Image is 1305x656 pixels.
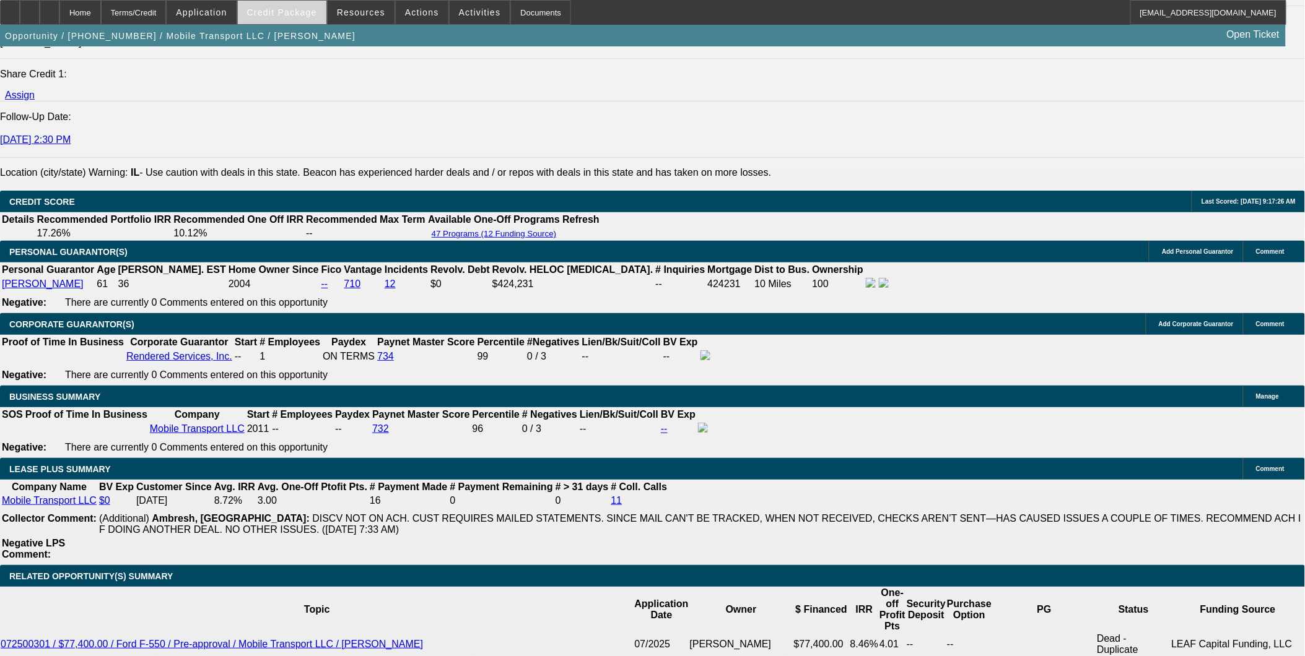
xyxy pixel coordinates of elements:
b: Negative: [2,442,46,452]
b: # Coll. Calls [611,481,668,492]
button: Activities [450,1,510,24]
b: Age [97,264,115,275]
td: 3.00 [257,494,368,507]
td: $77,400.00 [793,632,850,656]
td: -- [582,350,661,363]
a: 072500301 / $77,400.00 / Ford F-550 / Pre-approval / Mobile Transport LLC / [PERSON_NAME] [1,639,423,649]
b: Negative: [2,297,46,308]
td: 100 [811,277,864,291]
a: 734 [377,351,394,361]
a: Rendered Services, Inc. [126,351,232,361]
th: Recommended Max Term [305,214,426,226]
b: Personal Guarantor [2,264,94,275]
div: 0 / 3 [522,423,577,434]
th: $ Financed [793,587,850,632]
img: facebook-icon.png [698,423,708,433]
span: RELATED OPPORTUNITY(S) SUMMARY [9,571,173,581]
span: CORPORATE GUARANTOR(S) [9,319,134,329]
td: 16 [369,494,448,507]
td: 8.46% [850,632,879,656]
span: Comment [1256,465,1285,472]
b: # Payment Made [370,481,447,492]
b: # Payment Remaining [450,481,552,492]
b: Company [175,409,220,420]
td: -- [334,422,370,436]
b: Lien/Bk/Suit/Coll [580,409,658,420]
td: 10.12% [173,227,304,240]
b: Fico [321,264,342,275]
span: There are currently 0 Comments entered on this opportunity [65,442,328,452]
td: 0 [555,494,609,507]
th: Funding Source [1171,587,1305,632]
td: [DATE] [136,494,212,507]
b: BV Exp [661,409,696,420]
b: IL [131,167,139,178]
th: One-off Profit Pts [879,587,906,632]
span: Opportunity / [PHONE_NUMBER] / Mobile Transport LLC / [PERSON_NAME] [5,31,356,41]
b: Percentile [473,409,520,420]
td: ON TERMS [322,350,375,363]
img: linkedin-icon.png [879,278,889,288]
b: # Employees [260,337,320,347]
td: 61 [96,277,116,291]
a: Mobile Transport LLC [2,495,97,506]
span: Last Scored: [DATE] 9:17:26 AM [1202,198,1296,205]
th: PG [992,587,1096,632]
b: Paydex [331,337,366,347]
span: BUSINESS SUMMARY [9,392,100,402]
b: Start [235,337,257,347]
th: Purchase Option [946,587,992,632]
a: 710 [344,278,361,289]
th: Recommended One Off IRR [173,214,304,226]
b: # Employees [272,409,333,420]
b: #Negatives [527,337,580,347]
td: LEAF Capital Funding, LLC [1171,632,1305,656]
a: Open Ticket [1222,24,1285,45]
b: Revolv. HELOC [MEDICAL_DATA]. [492,264,653,275]
td: 17.26% [36,227,172,240]
button: Actions [396,1,448,24]
b: Corporate Guarantor [130,337,228,347]
img: facebook-icon.png [701,350,710,360]
img: facebook-icon.png [866,278,876,288]
span: Activities [459,7,501,17]
td: 4.01 [879,632,906,656]
td: 2011 [247,422,270,436]
td: 8.72% [214,494,256,507]
button: 47 Programs (12 Funding Source) [428,228,561,239]
a: 12 [385,278,396,289]
th: Status [1096,587,1171,632]
b: Lien/Bk/Suit/Coll [582,337,661,347]
td: 10 Miles [754,277,811,291]
span: PERSONAL GUARANTOR(S) [9,247,128,257]
td: -- [946,632,992,656]
a: -- [661,423,668,434]
span: Actions [405,7,439,17]
a: [PERSON_NAME] [2,278,84,289]
td: $0 [430,277,491,291]
th: SOS [1,408,24,421]
b: Percentile [478,337,525,347]
div: 99 [478,351,525,362]
b: Negative: [2,369,46,380]
td: 07/2025 [634,632,689,656]
td: [PERSON_NAME] [689,632,793,656]
span: CREDIT SCORE [9,197,75,207]
div: 0 / 3 [527,351,580,362]
b: Start [247,409,269,420]
b: Collector Comment: [2,513,97,524]
th: Available One-Off Programs [427,214,561,226]
b: Paynet Master Score [372,409,469,420]
td: 1 [259,350,321,363]
b: Paynet Master Score [377,337,474,347]
span: Add Corporate Guarantor [1159,321,1234,327]
button: Credit Package [238,1,326,24]
td: -- [906,632,946,656]
td: -- [579,422,659,436]
span: There are currently 0 Comments entered on this opportunity [65,297,328,308]
a: 732 [372,423,389,434]
span: Credit Package [247,7,317,17]
span: Resources [337,7,385,17]
b: BV Exp [99,481,134,492]
td: 36 [118,277,227,291]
